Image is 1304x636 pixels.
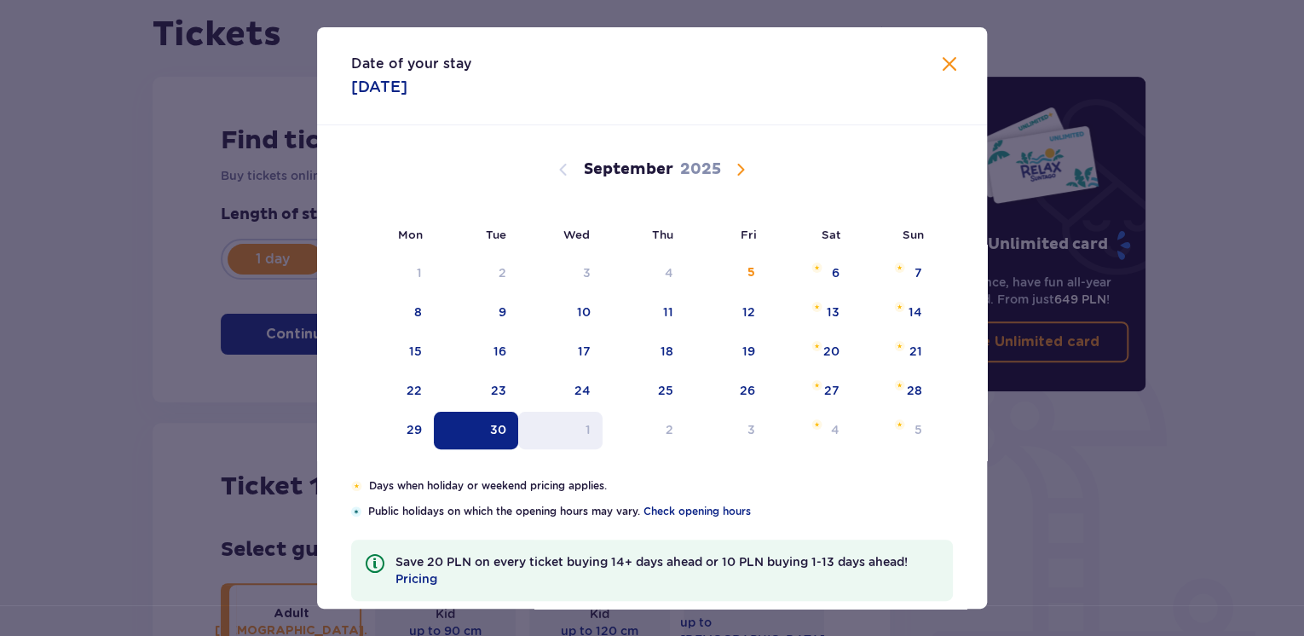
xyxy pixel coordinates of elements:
div: 3 [583,264,591,281]
div: 18 [660,343,672,360]
td: Thursday, September 18, 2025 [603,333,685,371]
div: 9 [499,304,506,321]
td: Saturday, September 6, 2025 [767,255,851,292]
small: Wed [563,228,590,241]
td: Thursday, September 25, 2025 [603,373,685,410]
div: 24 [574,382,591,399]
td: Sunday, September 21, 2025 [851,333,934,371]
p: September [584,159,673,180]
td: Saturday, September 27, 2025 [767,373,851,410]
td: Saturday, September 13, 2025 [767,294,851,332]
td: Monday, September 22, 2025 [351,373,434,410]
div: 13 [827,304,840,321]
div: 10 [577,304,591,321]
td: Not available. Tuesday, September 2, 2025 [434,255,518,292]
div: 15 [409,343,422,360]
td: Sunday, September 28, 2025 [851,373,934,410]
p: 2025 [680,159,721,180]
div: 22 [407,382,422,399]
div: 1 [417,264,422,281]
div: 26 [740,382,755,399]
small: Thu [652,228,673,241]
td: Friday, September 5, 2025 [684,255,767,292]
div: 19 [742,343,755,360]
div: 11 [662,304,672,321]
p: [DATE] [351,77,407,97]
small: Tue [486,228,506,241]
td: Tuesday, September 23, 2025 [434,373,518,410]
td: Monday, September 8, 2025 [351,294,434,332]
td: Monday, September 15, 2025 [351,333,434,371]
div: 20 [823,343,840,360]
div: 5 [747,264,755,281]
td: Sunday, September 7, 2025 [851,255,934,292]
td: Thursday, September 11, 2025 [603,294,685,332]
div: 17 [578,343,591,360]
div: 16 [493,343,506,360]
td: Tuesday, September 16, 2025 [434,333,518,371]
td: Friday, September 26, 2025 [684,373,767,410]
small: Mon [398,228,423,241]
div: 12 [742,304,755,321]
div: Calendar [317,125,987,478]
td: Saturday, September 20, 2025 [767,333,851,371]
td: Tuesday, September 9, 2025 [434,294,518,332]
small: Fri [741,228,757,241]
td: Sunday, September 14, 2025 [851,294,934,332]
td: Not available. Wednesday, September 3, 2025 [518,255,603,292]
div: 8 [414,304,422,321]
td: Wednesday, September 10, 2025 [518,294,603,332]
td: Not available. Thursday, September 4, 2025 [603,255,685,292]
td: Wednesday, September 17, 2025 [518,333,603,371]
td: Not available. Monday, September 1, 2025 [351,255,434,292]
td: Friday, September 12, 2025 [684,294,767,332]
div: 25 [657,382,672,399]
div: 4 [664,264,672,281]
div: 27 [824,382,840,399]
td: Wednesday, September 24, 2025 [518,373,603,410]
div: 23 [491,382,506,399]
div: 6 [832,264,840,281]
div: 2 [499,264,506,281]
small: Sat [822,228,840,241]
td: Friday, September 19, 2025 [684,333,767,371]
